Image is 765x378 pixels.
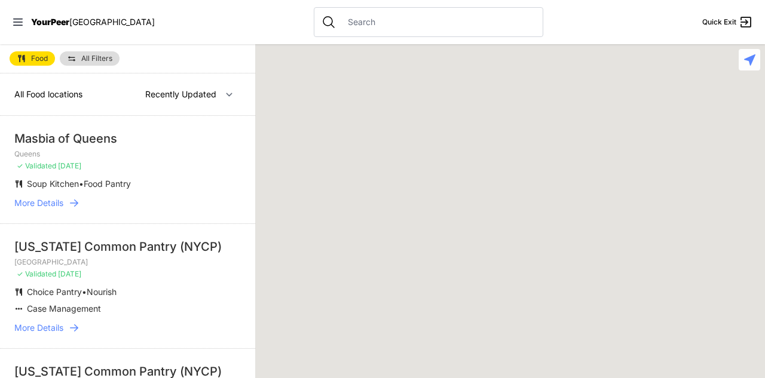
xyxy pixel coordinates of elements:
input: Search [341,16,535,28]
span: Nourish [87,287,117,297]
span: Food [31,55,48,62]
a: More Details [14,197,241,209]
span: • [82,287,87,297]
span: All Filters [81,55,112,62]
span: ✓ Validated [17,269,56,278]
p: [GEOGRAPHIC_DATA] [14,257,241,267]
a: Quick Exit [702,15,753,29]
span: Quick Exit [702,17,736,27]
span: [DATE] [58,161,81,170]
span: ✓ Validated [17,161,56,170]
div: Masbia of Queens [14,130,241,147]
div: [US_STATE] Common Pantry (NYCP) [14,238,241,255]
p: Queens [14,149,241,159]
span: Soup Kitchen [27,179,79,189]
span: [DATE] [58,269,81,278]
span: Food Pantry [84,179,131,189]
span: [GEOGRAPHIC_DATA] [69,17,155,27]
a: All Filters [60,51,120,66]
span: Case Management [27,303,101,314]
a: More Details [14,322,241,334]
a: Food [10,51,55,66]
span: • [79,179,84,189]
span: More Details [14,322,63,334]
span: More Details [14,197,63,209]
a: YourPeer[GEOGRAPHIC_DATA] [31,19,155,26]
span: Choice Pantry [27,287,82,297]
span: All Food locations [14,89,82,99]
span: YourPeer [31,17,69,27]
